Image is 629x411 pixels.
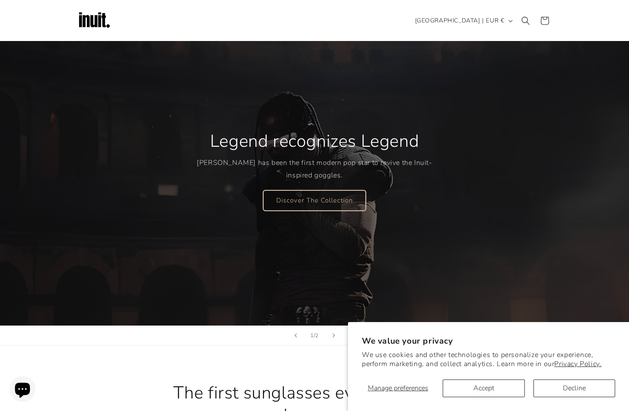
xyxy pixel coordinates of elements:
[310,331,314,340] span: 1
[368,383,428,393] span: Manage preferences
[314,331,316,340] span: /
[7,376,38,404] inbox-online-store-chat: Shopify online store chat
[554,359,601,369] a: Privacy Policy.
[362,336,615,347] h2: We value your privacy
[286,326,305,345] button: Previous slide
[443,379,524,397] button: Accept
[516,11,535,30] summary: Search
[197,157,432,182] p: [PERSON_NAME] has been the first modern pop star to revive the Inuit-inspired goggles.
[410,13,516,29] button: [GEOGRAPHIC_DATA] | EUR €
[263,190,366,210] a: Discover The Collection
[324,326,343,345] button: Next slide
[210,130,419,152] h2: Legend recognizes Legend
[315,331,319,340] span: 2
[415,16,504,25] span: [GEOGRAPHIC_DATA] | EUR €
[362,351,615,369] p: We use cookies and other technologies to personalize your experience, perform marketing, and coll...
[362,379,434,397] button: Manage preferences
[533,379,615,397] button: Decline
[77,3,112,38] img: Inuit Logo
